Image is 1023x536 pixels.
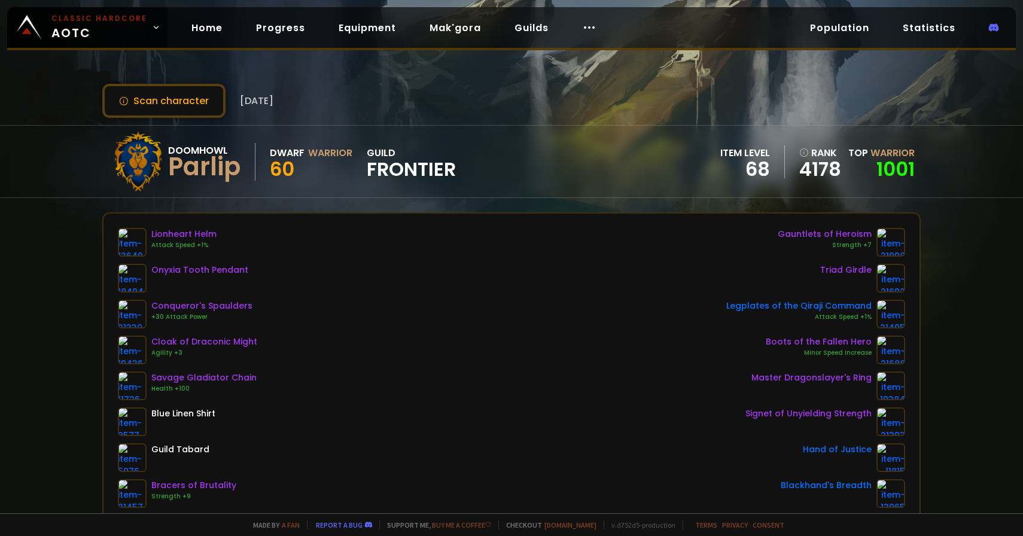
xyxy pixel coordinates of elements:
img: item-18404 [118,264,147,293]
div: Hand of Justice [803,443,872,456]
div: Warrior [308,145,352,160]
a: Equipment [329,16,406,40]
div: item level [720,145,770,160]
div: Boots of the Fallen Hero [766,336,872,348]
div: Strength +9 [151,492,236,501]
span: Support me, [379,520,491,529]
div: Onyxia Tooth Pendant [151,264,248,276]
div: Attack Speed +1% [151,240,217,250]
a: Home [182,16,232,40]
img: item-19384 [876,371,905,400]
div: Legplates of the Qiraji Command [726,300,872,312]
div: Attack Speed +1% [726,312,872,322]
img: item-21393 [876,407,905,436]
div: Conqueror's Spaulders [151,300,252,312]
a: Mak'gora [420,16,491,40]
div: Parlip [168,158,240,176]
button: Scan character [102,84,226,118]
img: item-21495 [876,300,905,328]
a: a fan [282,520,300,529]
div: Blue Linen Shirt [151,407,215,420]
span: Checkout [498,520,596,529]
span: Made by [246,520,300,529]
div: Lionheart Helm [151,228,217,240]
div: 68 [720,160,770,178]
img: item-13965 [876,479,905,508]
div: Triad Girdle [820,264,872,276]
img: item-5976 [118,443,147,472]
a: Terms [695,520,717,529]
a: Consent [753,520,784,529]
img: item-21457 [118,479,147,508]
img: item-19436 [118,336,147,364]
a: Population [800,16,879,40]
div: Signet of Unyielding Strength [745,407,872,420]
div: Blackhand's Breadth [781,479,872,492]
span: 60 [270,156,294,182]
img: item-21692 [876,264,905,293]
div: guild [367,145,456,178]
img: item-2577 [118,407,147,436]
div: Strength +7 [778,240,872,250]
div: rank [799,145,841,160]
div: Minor Speed Increase [766,348,872,358]
a: 1001 [876,156,915,182]
img: item-12640 [118,228,147,257]
div: Master Dragonslayer's Ring [751,371,872,384]
div: Gauntlets of Heroism [778,228,872,240]
div: Savage Gladiator Chain [151,371,257,384]
div: Guild Tabard [151,443,209,456]
a: Classic HardcoreAOTC [7,7,168,48]
span: AOTC [51,13,147,42]
a: Statistics [893,16,965,40]
span: [DATE] [240,93,273,108]
span: Warrior [870,146,915,160]
div: Doomhowl [168,143,240,158]
img: item-21330 [118,300,147,328]
div: +30 Attack Power [151,312,252,322]
a: Report a bug [316,520,363,529]
a: Buy me a coffee [432,520,491,529]
img: item-11815 [876,443,905,472]
a: Guilds [505,16,558,40]
a: [DOMAIN_NAME] [544,520,596,529]
a: 4178 [799,160,841,178]
div: Top [848,145,915,160]
a: Progress [246,16,315,40]
div: Bracers of Brutality [151,479,236,492]
span: Frontier [367,160,456,178]
small: Classic Hardcore [51,13,147,24]
img: item-11726 [118,371,147,400]
div: Agility +3 [151,348,257,358]
span: v. d752d5 - production [604,520,675,529]
a: Privacy [722,520,748,529]
div: Cloak of Draconic Might [151,336,257,348]
div: Health +100 [151,384,257,394]
div: Dwarf [270,145,305,160]
img: item-21998 [876,228,905,257]
img: item-21688 [876,336,905,364]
